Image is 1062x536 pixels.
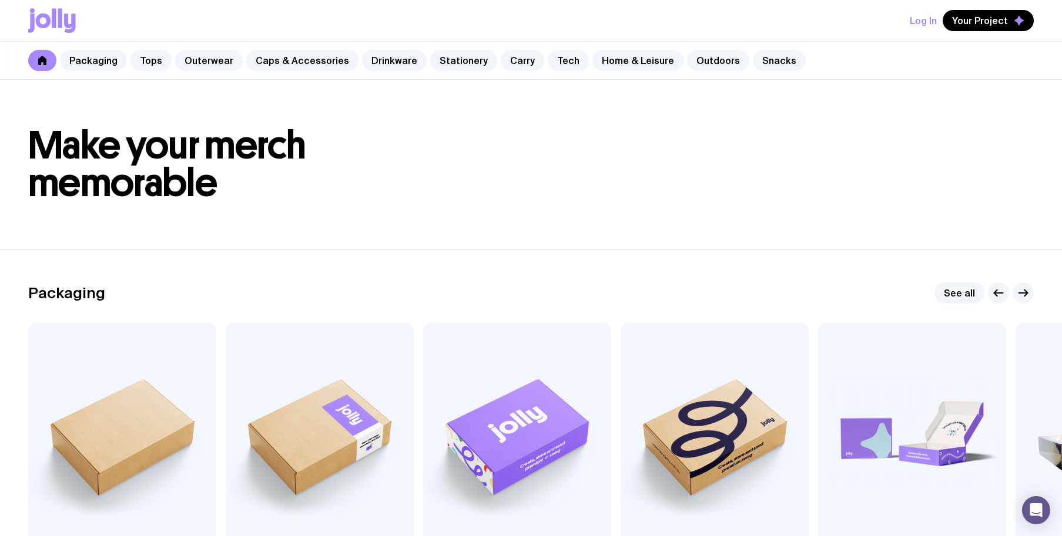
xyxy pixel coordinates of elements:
[430,50,497,71] a: Stationery
[60,50,127,71] a: Packaging
[362,50,427,71] a: Drinkware
[687,50,749,71] a: Outdoors
[28,284,105,302] h2: Packaging
[753,50,806,71] a: Snacks
[175,50,243,71] a: Outerwear
[548,50,589,71] a: Tech
[592,50,684,71] a: Home & Leisure
[910,10,937,31] button: Log In
[130,50,172,71] a: Tops
[934,282,984,304] a: See all
[28,122,306,206] span: Make your merch memorable
[246,50,359,71] a: Caps & Accessories
[501,50,544,71] a: Carry
[952,15,1008,26] span: Your Project
[943,10,1034,31] button: Your Project
[1022,496,1050,524] div: Open Intercom Messenger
